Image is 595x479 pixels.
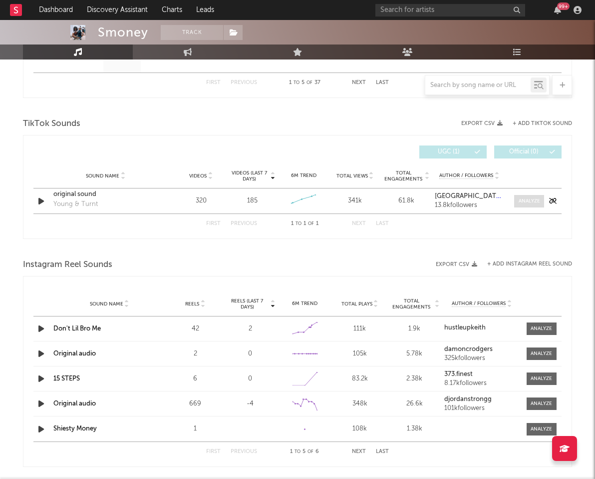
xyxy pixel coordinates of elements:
span: Total Views [336,173,368,179]
div: 42 [170,324,220,334]
button: Track [161,25,223,40]
div: 2 [225,324,275,334]
div: 2 [170,349,220,359]
a: original sound [53,189,158,199]
button: Next [352,449,366,454]
div: 101k followers [444,405,519,412]
button: Previous [231,221,257,226]
span: Instagram Reel Sounds [23,259,112,271]
span: of [308,221,314,226]
a: Don't Lil Bro Me [53,325,101,332]
a: Original audio [53,350,96,357]
span: TikTok Sounds [23,118,80,130]
button: Export CSV [461,120,503,126]
div: 6M Trend [281,172,327,179]
input: Search for artists [375,4,525,16]
span: UGC ( 1 ) [426,149,472,155]
a: Original audio [53,400,96,407]
span: Sound Name [90,301,123,307]
span: Author / Followers [439,172,493,179]
div: 348k [335,399,385,409]
a: djordanstrongg [444,396,519,403]
strong: hustleupkeith [444,324,486,331]
div: Young & Turnt [53,199,98,209]
div: 1 [170,424,220,434]
div: 669 [170,399,220,409]
button: First [206,449,221,454]
strong: 373.finest [444,371,473,377]
div: 320 [178,196,224,206]
button: Next [352,221,366,226]
span: Reels (last 7 days) [225,298,269,310]
div: 26.6k [390,399,440,409]
span: Sound Name [86,173,119,179]
div: 99 + [557,2,570,10]
button: + Add TikTok Sound [503,121,572,126]
div: 1.9k [390,324,440,334]
div: 5.78k [390,349,440,359]
div: -4 [225,399,275,409]
input: Search by song name or URL [425,81,531,89]
strong: damoncrodgers [444,346,493,352]
button: Previous [231,449,257,454]
button: Last [376,449,389,454]
div: 105k [335,349,385,359]
div: Smoney [98,25,148,40]
div: 1 1 1 [277,218,332,230]
a: 15 STEPS [53,375,80,382]
a: hustleupkeith [444,324,519,331]
button: 99+ [554,6,561,14]
div: 111k [335,324,385,334]
span: Total Engagements [383,170,424,182]
a: [GEOGRAPHIC_DATA] / CA Music [435,193,504,200]
div: 108k [335,424,385,434]
button: + Add TikTok Sound [513,121,572,126]
div: 8.17k followers [444,380,519,387]
div: 1.38k [390,424,440,434]
strong: [GEOGRAPHIC_DATA] / CA Music [435,193,535,199]
span: Author / Followers [452,300,506,307]
button: Last [376,221,389,226]
strong: djordanstrongg [444,396,492,402]
span: Official ( 0 ) [501,149,547,155]
div: 1 5 6 [277,446,332,458]
span: to [295,449,300,454]
span: Reels [185,301,199,307]
button: Official(0) [494,145,562,158]
button: First [206,221,221,226]
span: to [296,221,301,226]
div: 185 [247,196,258,206]
div: 6 [170,374,220,384]
div: 83.2k [335,374,385,384]
a: damoncrodgers [444,346,519,353]
div: 0 [225,374,275,384]
span: Total Plays [341,301,372,307]
a: Shiesty Money [53,425,97,432]
div: 6M Trend [280,300,330,307]
div: 13.8k followers [435,202,504,209]
div: + Add Instagram Reel Sound [477,261,572,267]
button: Export CSV [436,261,477,267]
span: Videos [189,173,207,179]
div: 325k followers [444,355,519,362]
span: Total Engagements [390,298,434,310]
span: of [307,449,313,454]
button: UGC(1) [419,145,487,158]
div: 341k [332,196,378,206]
button: + Add Instagram Reel Sound [487,261,572,267]
span: Videos (last 7 days) [229,170,270,182]
a: 373.finest [444,371,519,378]
div: 61.8k [383,196,430,206]
div: 0 [225,349,275,359]
div: 2.38k [390,374,440,384]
